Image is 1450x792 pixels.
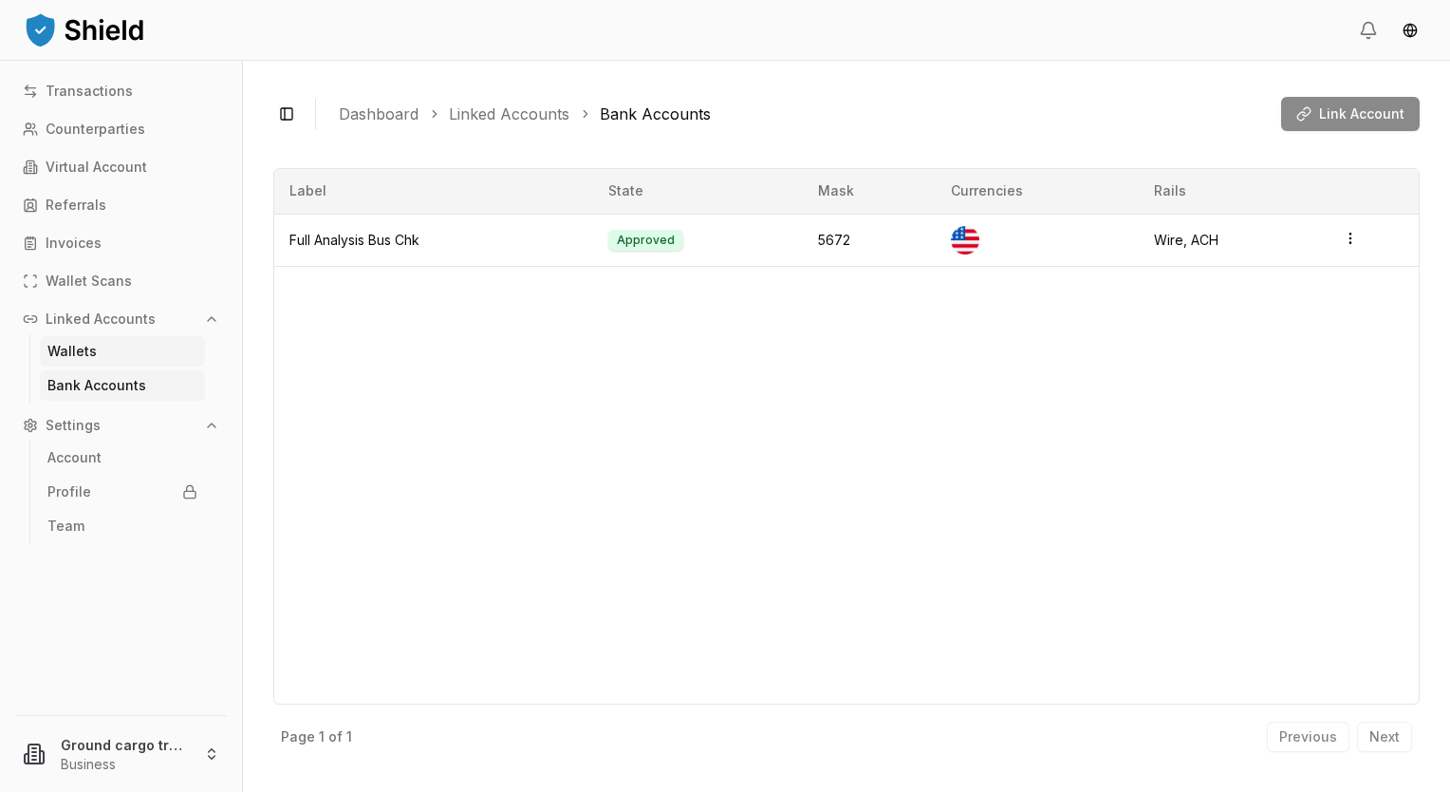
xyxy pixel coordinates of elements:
[346,730,352,744] p: 1
[46,85,133,98] p: Transactions
[339,103,1266,125] nav: breadcrumb
[46,274,132,288] p: Wallet Scans
[40,477,205,507] a: Profile
[281,730,315,744] p: Page
[803,169,935,215] th: Mask
[47,379,146,392] p: Bank Accounts
[47,485,91,499] p: Profile
[600,103,711,125] a: Bank Accounts
[593,169,803,215] th: State
[61,735,189,755] p: Ground cargo transportation Inc
[8,724,234,784] button: Ground cargo transportation IncBusiness
[15,76,227,106] a: Transactions
[46,198,106,212] p: Referrals
[15,304,227,334] button: Linked Accounts
[40,370,205,401] a: Bank Accounts
[46,312,156,326] p: Linked Accounts
[15,266,227,296] a: Wallet Scans
[23,10,146,48] img: ShieldPay Logo
[15,410,227,441] button: Settings
[1139,169,1328,215] th: Rails
[61,755,189,774] p: Business
[328,730,343,744] p: of
[46,123,145,136] p: Counterparties
[449,103,569,125] a: Linked Accounts
[47,451,102,464] p: Account
[339,103,418,125] a: Dashboard
[40,336,205,367] a: Wallets
[15,152,227,182] a: Virtual Account
[46,160,147,174] p: Virtual Account
[803,215,935,267] td: 5672
[46,419,101,432] p: Settings
[40,511,205,541] a: Team
[274,169,593,215] th: Label
[47,345,97,358] p: Wallets
[15,114,227,144] a: Counterparties
[46,236,102,250] p: Invoices
[1154,231,1312,250] div: Wire, ACH
[951,226,979,255] img: US Dollar
[15,228,227,258] a: Invoices
[40,443,205,473] a: Account
[936,169,1140,215] th: Currencies
[274,215,593,267] td: Full Analysis Bus Chk
[15,190,227,220] a: Referrals
[319,730,325,744] p: 1
[47,519,84,533] p: Team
